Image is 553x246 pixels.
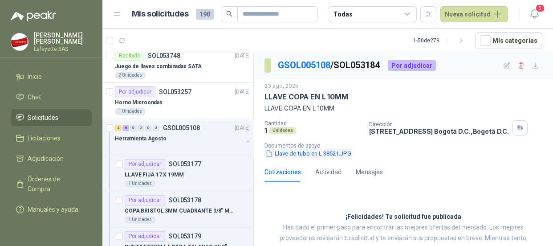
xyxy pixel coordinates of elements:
[413,33,468,48] div: 1 - 50 de 279
[115,123,252,151] a: 2 8 0 0 0 0 GSOL005108[DATE] Herramienta Agosto
[315,167,342,177] div: Actividad
[115,62,202,71] p: Juego de llaves combinadas SATA
[28,133,61,143] span: Licitaciones
[163,125,200,131] p: GSOL005108
[388,60,436,71] div: Por adjudicar
[125,159,165,169] div: Por adjudicar
[11,171,92,197] a: Órdenes de Compra
[264,92,348,102] p: LLAVE COPA EN L 10MM
[28,174,83,194] span: Órdenes de Compra
[235,52,250,60] p: [DATE]
[11,109,92,126] a: Solicitudes
[169,161,201,167] p: SOL053177
[125,180,155,187] div: 1 Unidades
[169,197,201,203] p: SOL053178
[264,167,301,177] div: Cotizaciones
[115,135,167,143] p: Herramienta Agosto
[264,127,267,134] p: 1
[28,113,58,123] span: Solicitudes
[11,68,92,85] a: Inicio
[369,127,508,135] p: [STREET_ADDRESS] Bogotá D.C. , Bogotá D.C.
[235,88,250,96] p: [DATE]
[11,33,28,50] img: Company Logo
[346,212,461,222] h3: ¡Felicidades! Tu solicitud fue publicada
[148,53,180,59] p: SOL053748
[115,108,146,115] div: 1 Unidades
[535,4,545,12] span: 5
[264,149,352,158] button: Llave de tubo en L 38521.JPG
[269,127,297,134] div: Unidades
[11,201,92,218] a: Manuales y ayuda
[11,130,92,147] a: Licitaciones
[115,86,155,97] div: Por adjudicar
[115,125,122,131] div: 2
[34,46,92,52] p: Lafayette SAS
[526,6,542,22] button: 5
[125,216,155,223] div: 1 Unidades
[11,89,92,106] a: Chat
[145,125,152,131] div: 0
[356,167,383,177] div: Mensajes
[102,191,253,227] a: Por adjudicarSOL053178COPA BRISTOL 3MM CUADRANTE 3/8" MARCA PROTO1 Unidades
[264,120,362,127] p: Cantidad
[102,83,253,119] a: Por adjudicarSOL053257[DATE] Horno Microondas1 Unidades
[226,11,232,17] span: search
[115,50,144,61] div: Recibido
[130,125,137,131] div: 0
[125,207,236,215] p: COPA BRISTOL 3MM CUADRANTE 3/8" MARCA PROTO
[115,72,146,79] div: 2 Unidades
[264,103,542,113] p: LLAVE COPA EN L 10MM
[440,6,508,22] button: Nueva solicitud
[122,125,129,131] div: 8
[11,150,92,167] a: Adjudicación
[264,143,549,149] p: Documentos de apoyo
[125,231,165,242] div: Por adjudicar
[153,125,159,131] div: 0
[159,89,191,95] p: SOL053257
[132,8,189,20] h1: Mis solicitudes
[264,82,298,90] p: 23 ago, 2025
[28,154,64,164] span: Adjudicación
[475,32,542,49] button: Mís categorías
[235,124,250,132] p: [DATE]
[369,121,508,127] p: Dirección
[125,195,165,205] div: Por adjudicar
[278,58,381,72] p: / SOL053184
[102,47,253,83] a: RecibidoSOL053748[DATE] Juego de llaves combinadas SATA2 Unidades
[196,9,214,20] span: 190
[102,155,253,191] a: Por adjudicarSOL053177LLAVE FIJA 17 X 19MM1 Unidades
[34,32,92,45] p: [PERSON_NAME] [PERSON_NAME]
[278,60,330,70] a: GSOL005108
[138,125,144,131] div: 0
[28,92,41,102] span: Chat
[28,72,42,82] span: Inicio
[333,9,352,19] div: Todas
[115,98,163,107] p: Horno Microondas
[125,171,184,179] p: LLAVE FIJA 17 X 19MM
[11,11,56,21] img: Logo peakr
[169,233,201,239] p: SOL053179
[28,205,78,214] span: Manuales y ayuda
